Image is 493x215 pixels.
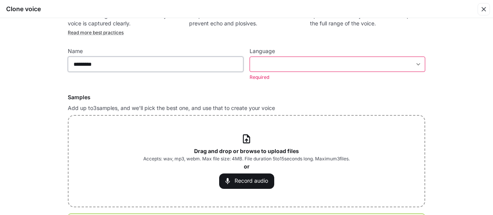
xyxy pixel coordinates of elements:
p: Add up to 3 samples, and we'll pick the best one, and use that to create your voice [68,104,425,112]
span: Accepts: wav, mp3, webm. Max file size: 4MB. File duration 5 to 15 seconds long. Maximum 3 files. [143,155,350,163]
p: Keep a reasonable distance from the mic to prevent echo and plosives. [189,12,304,27]
div: ​ [250,60,425,68]
p: Speak with a variety of emotions to capture the full range of the voice. [310,12,425,27]
h6: Samples [68,93,425,101]
p: Name [68,48,83,54]
p: Language [250,48,275,54]
p: Minimize background noise to ensure your voice is captured clearly. [68,12,183,27]
p: Required [250,73,420,81]
a: Read more best practices [68,30,124,35]
button: Record audio [219,173,274,189]
h5: Clone voice [6,5,41,13]
b: or [244,163,250,170]
b: Drag and drop or browse to upload files [194,148,299,154]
